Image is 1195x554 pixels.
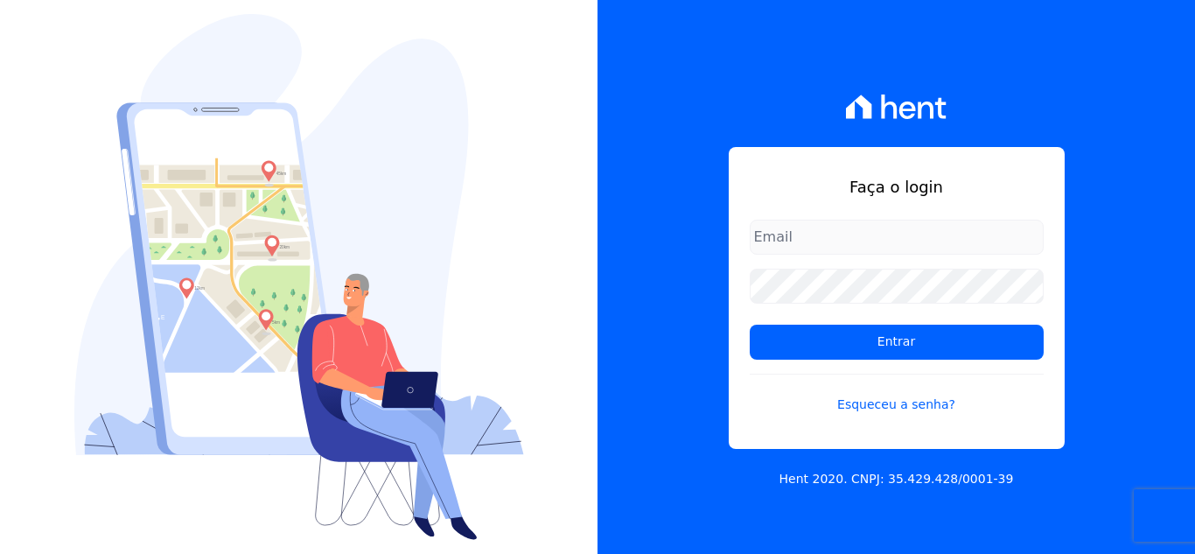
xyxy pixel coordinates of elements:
h1: Faça o login [750,175,1044,199]
a: Esqueceu a senha? [750,374,1044,414]
input: Entrar [750,325,1044,360]
input: Email [750,220,1044,255]
img: Login [74,14,524,540]
p: Hent 2020. CNPJ: 35.429.428/0001-39 [779,470,1014,488]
